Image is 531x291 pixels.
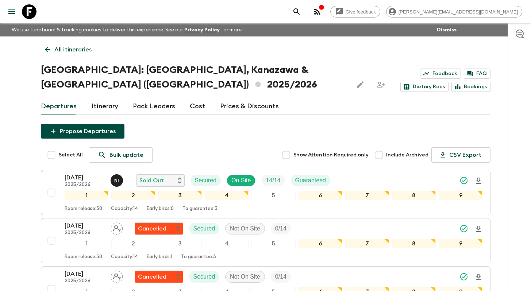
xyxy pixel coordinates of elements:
[138,272,166,281] p: Cancelled
[435,25,458,35] button: Dismiss
[400,82,449,92] a: Dietary Reqs
[191,175,221,186] div: Secured
[41,218,490,263] button: [DATE]2025/2026Assign pack leaderFlash Pack cancellationSecuredNot On SiteTrip Fill123456789Room ...
[464,69,490,79] a: FAQ
[205,239,249,248] div: 4
[420,69,461,79] a: Feedback
[41,98,77,115] a: Departures
[158,239,202,248] div: 3
[65,206,102,212] p: Room release: 30
[342,9,380,15] span: Give feedback
[295,176,326,185] p: Guaranteed
[231,176,251,185] p: On Site
[139,176,164,185] p: Sold Out
[65,182,105,188] p: 2025/2026
[111,206,138,212] p: Capacity: 14
[65,254,102,260] p: Room release: 30
[439,191,482,200] div: 9
[65,221,105,230] p: [DATE]
[373,77,388,92] span: Share this itinerary
[271,223,291,234] div: Trip Fill
[189,223,220,234] div: Secured
[386,151,428,159] span: Include Archived
[4,4,19,19] button: menu
[345,239,389,248] div: 7
[193,224,215,233] p: Secured
[65,191,108,200] div: 1
[41,63,347,92] h1: [GEOGRAPHIC_DATA]: [GEOGRAPHIC_DATA], Kanazawa & [GEOGRAPHIC_DATA] ([GEOGRAPHIC_DATA]) 2025/2026
[184,27,220,32] a: Privacy Policy
[220,98,279,115] a: Prices & Discounts
[395,9,522,15] span: [PERSON_NAME][EMAIL_ADDRESS][DOMAIN_NAME]
[135,271,183,283] div: Flash Pack cancellation
[158,191,202,200] div: 3
[189,271,220,283] div: Secured
[451,82,490,92] a: Bookings
[251,239,295,248] div: 5
[299,191,342,200] div: 6
[459,224,468,233] svg: Synced Successfully
[275,272,286,281] p: 0 / 14
[205,191,249,200] div: 4
[459,272,468,281] svg: Synced Successfully
[41,124,124,139] button: Propose Departures
[230,272,260,281] p: Not On Site
[59,151,83,159] span: Select All
[293,151,369,159] span: Show Attention Required only
[275,224,286,233] p: 0 / 14
[65,173,105,182] p: [DATE]
[392,191,436,200] div: 8
[230,224,260,233] p: Not On Site
[54,45,92,54] p: All itineraries
[111,273,123,279] span: Assign pack leader
[386,6,522,18] div: [PERSON_NAME][EMAIL_ADDRESS][DOMAIN_NAME]
[138,224,166,233] p: Cancelled
[147,206,174,212] p: Early birds: 0
[133,98,175,115] a: Pack Leaders
[431,147,490,163] button: CSV Export
[225,271,265,283] div: Not On Site
[147,254,172,260] p: Early birds: 1
[182,206,218,212] p: To guarantee: 3
[474,273,483,282] svg: Download Onboarding
[91,98,118,115] a: Itinerary
[111,225,123,230] span: Assign pack leader
[251,191,295,200] div: 5
[474,176,483,185] svg: Download Onboarding
[439,239,482,248] div: 9
[41,170,490,215] button: [DATE]2025/2026Naoya IshidaSold OutSecuredOn SiteTrip FillGuaranteed123456789Room release:30Capac...
[299,239,342,248] div: 6
[65,278,105,284] p: 2025/2026
[474,225,483,233] svg: Download Onboarding
[227,175,255,186] div: On Site
[109,151,143,159] p: Bulk update
[225,223,265,234] div: Not On Site
[111,176,124,182] span: Naoya Ishida
[65,269,105,278] p: [DATE]
[271,271,291,283] div: Trip Fill
[41,42,96,57] a: All itineraries
[65,230,105,236] p: 2025/2026
[89,147,153,163] a: Bulk update
[353,77,368,92] button: Edit this itinerary
[193,272,215,281] p: Secured
[65,239,108,248] div: 1
[111,254,138,260] p: Capacity: 14
[190,98,205,115] a: Cost
[181,254,216,260] p: To guarantee: 3
[289,4,304,19] button: search adventures
[261,175,285,186] div: Trip Fill
[135,222,183,235] div: Flash Pack cancellation
[345,191,389,200] div: 7
[266,176,280,185] p: 14 / 14
[459,176,468,185] svg: Synced Successfully
[392,239,436,248] div: 8
[9,23,246,36] p: We use functional & tracking cookies to deliver this experience. See our for more.
[111,174,124,187] button: NI
[111,191,155,200] div: 2
[330,6,380,18] a: Give feedback
[111,239,155,248] div: 2
[195,176,217,185] p: Secured
[114,178,119,183] p: N I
